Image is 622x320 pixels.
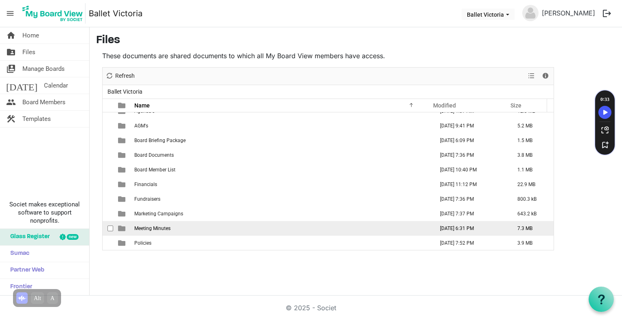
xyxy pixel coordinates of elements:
[113,236,132,250] td: is template cell column header type
[113,133,132,148] td: is template cell column header type
[103,148,113,162] td: checkbox
[2,6,18,21] span: menu
[431,133,509,148] td: February 01, 2022 6:09 PM column header Modified
[22,44,35,60] span: Files
[431,236,509,250] td: August 11, 2025 7:52 PM column header Modified
[113,192,132,206] td: is template cell column header type
[6,262,44,278] span: Partner Web
[462,9,515,20] button: Ballet Victoria dropdownbutton
[113,118,132,133] td: is template cell column header type
[103,206,113,221] td: checkbox
[132,206,431,221] td: Marketing Campaigns is template cell column header Name
[132,221,431,236] td: Meeting Minutes is template cell column header Name
[113,177,132,192] td: is template cell column header type
[22,94,66,110] span: Board Members
[6,94,16,110] span: people
[134,196,160,202] span: Fundraisers
[431,162,509,177] td: November 20, 2024 10:40 PM column header Modified
[134,123,148,129] span: AGM's
[134,138,186,143] span: Board Briefing Package
[103,236,113,250] td: checkbox
[132,133,431,148] td: Board Briefing Package is template cell column header Name
[132,118,431,133] td: AGM's is template cell column header Name
[134,211,183,217] span: Marketing Campaigns
[103,162,113,177] td: checkbox
[6,44,16,60] span: folder_shared
[103,177,113,192] td: checkbox
[6,77,37,94] span: [DATE]
[113,206,132,221] td: is template cell column header type
[20,3,85,24] img: My Board View Logo
[6,111,16,127] span: construction
[509,118,554,133] td: 5.2 MB is template cell column header Size
[113,221,132,236] td: is template cell column header type
[106,87,144,97] span: Ballet Victoria
[134,226,171,231] span: Meeting Minutes
[540,71,551,81] button: Details
[132,148,431,162] td: Board Documents is template cell column header Name
[598,5,615,22] button: logout
[522,5,539,21] img: no-profile-picture.svg
[509,177,554,192] td: 22.9 MB is template cell column header Size
[132,236,431,250] td: Policies is template cell column header Name
[134,108,155,114] span: Agenda's
[67,234,79,240] div: new
[103,68,138,85] div: Refresh
[134,167,175,173] span: Board Member List
[134,102,150,109] span: Name
[103,118,113,133] td: checkbox
[114,71,136,81] span: Refresh
[20,3,89,24] a: My Board View Logo
[4,200,85,225] span: Societ makes exceptional software to support nonprofits.
[6,279,32,295] span: Frontier
[433,102,456,109] span: Modified
[102,51,554,61] p: These documents are shared documents to which all My Board View members have access.
[431,148,509,162] td: November 12, 2024 7:36 PM column header Modified
[103,192,113,206] td: checkbox
[134,152,174,158] span: Board Documents
[509,162,554,177] td: 1.1 MB is template cell column header Size
[431,177,509,192] td: June 24, 2025 11:12 PM column header Modified
[113,148,132,162] td: is template cell column header type
[509,192,554,206] td: 800.3 kB is template cell column header Size
[44,77,68,94] span: Calendar
[6,27,16,44] span: home
[509,206,554,221] td: 643.2 kB is template cell column header Size
[134,240,151,246] span: Policies
[113,162,132,177] td: is template cell column header type
[509,148,554,162] td: 3.8 MB is template cell column header Size
[509,133,554,148] td: 1.5 MB is template cell column header Size
[539,68,552,85] div: Details
[22,27,39,44] span: Home
[6,245,29,262] span: Sumac
[6,61,16,77] span: switch_account
[431,192,509,206] td: November 12, 2024 7:36 PM column header Modified
[431,118,509,133] td: December 02, 2024 9:41 PM column header Modified
[132,192,431,206] td: Fundraisers is template cell column header Name
[526,71,536,81] button: View dropdownbutton
[134,182,157,187] span: Financials
[96,34,615,48] h3: Files
[431,206,509,221] td: November 12, 2024 7:37 PM column header Modified
[103,221,113,236] td: checkbox
[539,5,598,21] a: [PERSON_NAME]
[103,133,113,148] td: checkbox
[22,61,65,77] span: Manage Boards
[104,71,136,81] button: Refresh
[6,229,50,245] span: Glass Register
[525,68,539,85] div: View
[89,5,142,22] a: Ballet Victoria
[132,162,431,177] td: Board Member List is template cell column header Name
[286,304,336,312] a: © 2025 - Societ
[509,221,554,236] td: 7.3 MB is template cell column header Size
[22,111,51,127] span: Templates
[431,221,509,236] td: August 27, 2025 6:31 PM column header Modified
[509,236,554,250] td: 3.9 MB is template cell column header Size
[510,102,521,109] span: Size
[132,177,431,192] td: Financials is template cell column header Name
